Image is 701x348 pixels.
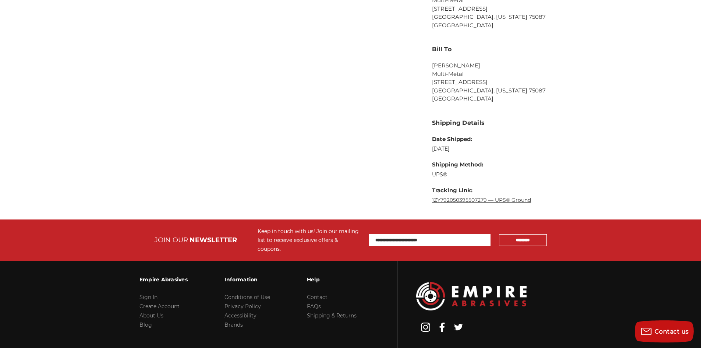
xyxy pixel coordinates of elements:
li: [STREET_ADDRESS] [432,78,580,87]
img: Empire Abrasives Logo Image [416,282,527,310]
dt: Date Shipped: [432,135,531,144]
h3: Help [307,272,357,287]
button: Contact us [635,320,694,342]
a: Create Account [139,303,180,310]
span: Contact us [655,328,689,335]
a: Privacy Policy [224,303,261,310]
span: JOIN OUR [155,236,188,244]
a: Sign In [139,294,157,300]
a: Accessibility [224,312,256,319]
h3: Bill To [432,45,580,54]
a: Conditions of Use [224,294,270,300]
li: Multi-Metal [432,70,580,78]
li: [GEOGRAPHIC_DATA], [US_STATE] 75087 [432,13,580,21]
span: NEWSLETTER [190,236,237,244]
a: About Us [139,312,163,319]
a: Shipping & Returns [307,312,357,319]
h3: Shipping Details [432,119,580,127]
li: [GEOGRAPHIC_DATA] [432,95,580,103]
li: [PERSON_NAME] [432,61,580,70]
dd: [DATE] [432,145,531,153]
a: FAQs [307,303,321,310]
div: Keep in touch with us! Join our mailing list to receive exclusive offers & coupons. [258,227,362,253]
a: Blog [139,321,152,328]
a: 1ZY792050395507279 — UPS® Ground [432,197,531,203]
h3: Information [224,272,270,287]
dt: Tracking Link: [432,186,531,195]
li: [GEOGRAPHIC_DATA], [US_STATE] 75087 [432,87,580,95]
li: [GEOGRAPHIC_DATA] [432,21,580,30]
h3: Empire Abrasives [139,272,188,287]
li: [STREET_ADDRESS] [432,5,580,13]
dt: Shipping Method: [432,161,531,169]
a: Contact [307,294,328,300]
dd: UPS® [432,171,531,179]
a: Brands [224,321,243,328]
